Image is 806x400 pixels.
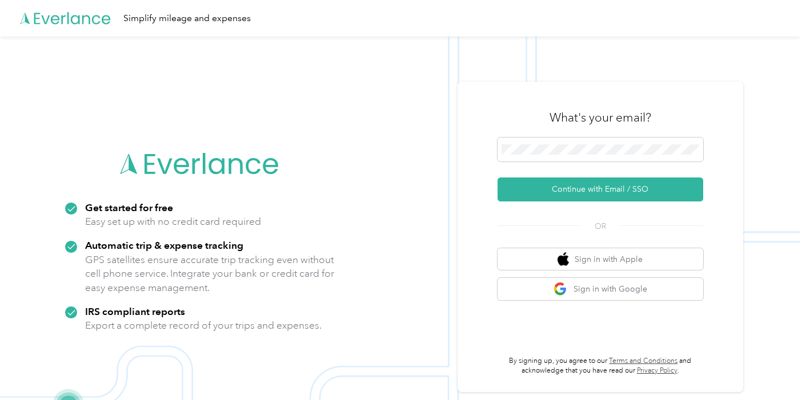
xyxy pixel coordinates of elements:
[558,252,569,266] img: apple logo
[742,336,806,400] iframe: Everlance-gr Chat Button Frame
[85,253,335,295] p: GPS satellites ensure accurate trip tracking even without cell phone service. Integrate your bank...
[85,305,185,317] strong: IRS compliant reports
[554,282,568,296] img: google logo
[637,366,677,375] a: Privacy Policy
[85,201,173,213] strong: Get started for free
[123,11,251,26] div: Simplify mileage and expenses
[609,357,677,365] a: Terms and Conditions
[85,239,243,251] strong: Automatic trip & expense tracking
[550,110,651,126] h3: What's your email?
[498,356,703,376] p: By signing up, you agree to our and acknowledge that you have read our .
[498,278,703,300] button: google logoSign in with Google
[498,177,703,201] button: Continue with Email / SSO
[498,248,703,270] button: apple logoSign in with Apple
[85,318,322,333] p: Export a complete record of your trips and expenses.
[580,220,620,232] span: OR
[85,215,261,229] p: Easy set up with no credit card required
